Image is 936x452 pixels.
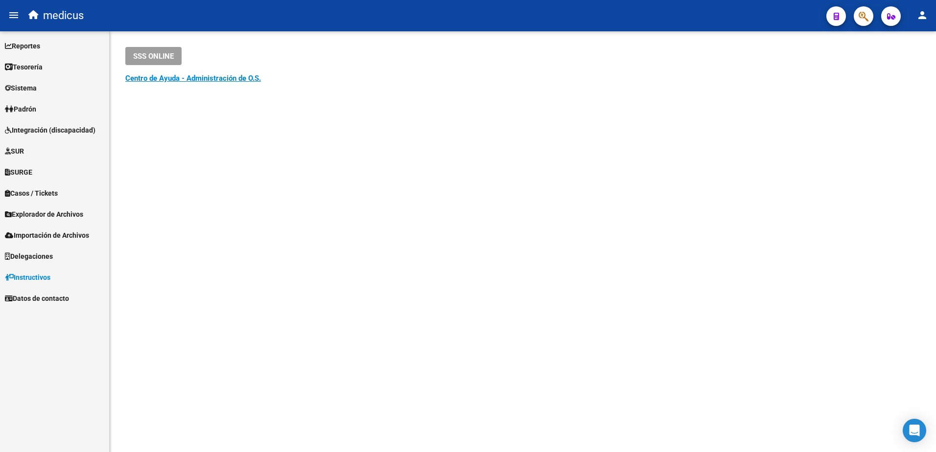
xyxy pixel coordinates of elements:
[125,47,182,65] button: SSS ONLINE
[5,188,58,199] span: Casos / Tickets
[5,125,95,136] span: Integración (discapacidad)
[5,104,36,114] span: Padrón
[5,62,43,72] span: Tesorería
[43,5,84,26] span: medicus
[8,9,20,21] mat-icon: menu
[125,74,261,83] a: Centro de Ayuda - Administración de O.S.
[5,41,40,51] span: Reportes
[903,419,926,442] div: Open Intercom Messenger
[5,272,50,283] span: Instructivos
[5,167,32,178] span: SURGE
[5,146,24,157] span: SUR
[133,52,174,61] span: SSS ONLINE
[5,293,69,304] span: Datos de contacto
[5,209,83,220] span: Explorador de Archivos
[5,251,53,262] span: Delegaciones
[5,230,89,241] span: Importación de Archivos
[916,9,928,21] mat-icon: person
[5,83,37,93] span: Sistema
